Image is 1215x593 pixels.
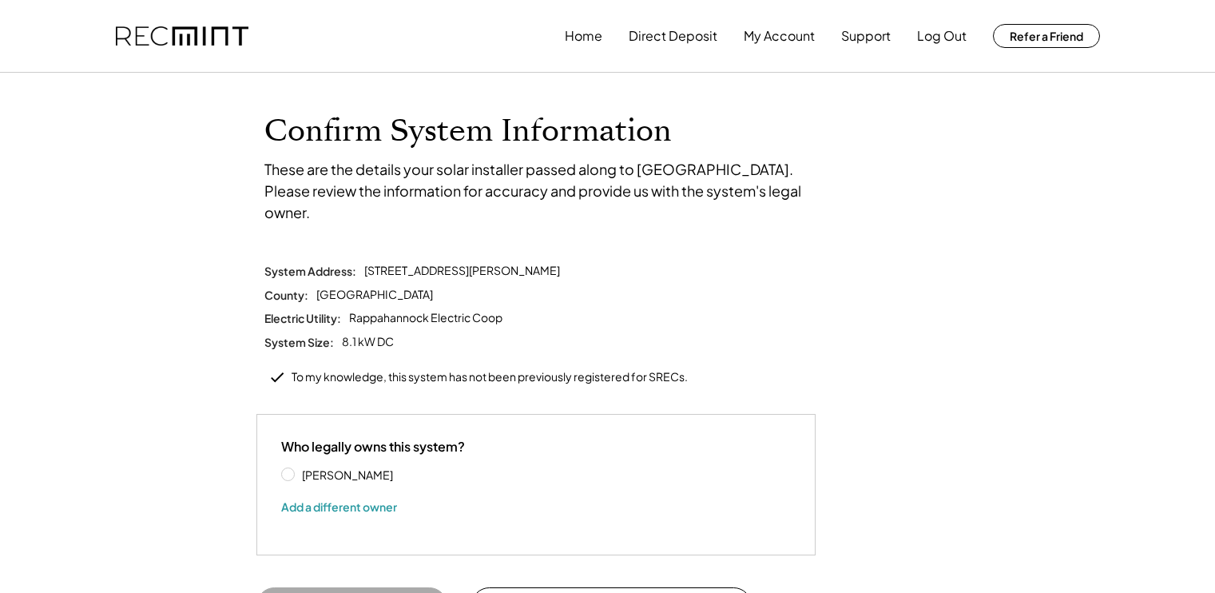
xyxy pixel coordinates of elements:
button: Home [565,20,602,52]
div: [STREET_ADDRESS][PERSON_NAME] [364,263,560,279]
h1: Confirm System Information [264,113,951,150]
div: County: [264,288,308,302]
img: recmint-logotype%403x.png [116,26,248,46]
button: My Account [744,20,815,52]
div: System Size: [264,335,334,349]
div: Who legally owns this system? [281,439,465,456]
button: Log Out [917,20,967,52]
div: System Address: [264,264,356,278]
div: Rappahannock Electric Coop [349,310,502,326]
div: To my knowledge, this system has not been previously registered for SRECs. [292,369,688,385]
div: Electric Utility: [264,311,341,325]
button: Refer a Friend [993,24,1100,48]
label: [PERSON_NAME] [297,469,441,480]
button: Add a different owner [281,495,397,519]
div: 8.1 kW DC [342,334,394,350]
div: These are the details your solar installer passed along to [GEOGRAPHIC_DATA]. Please review the i... [264,158,824,223]
button: Direct Deposit [629,20,717,52]
div: [GEOGRAPHIC_DATA] [316,287,433,303]
button: Support [841,20,891,52]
